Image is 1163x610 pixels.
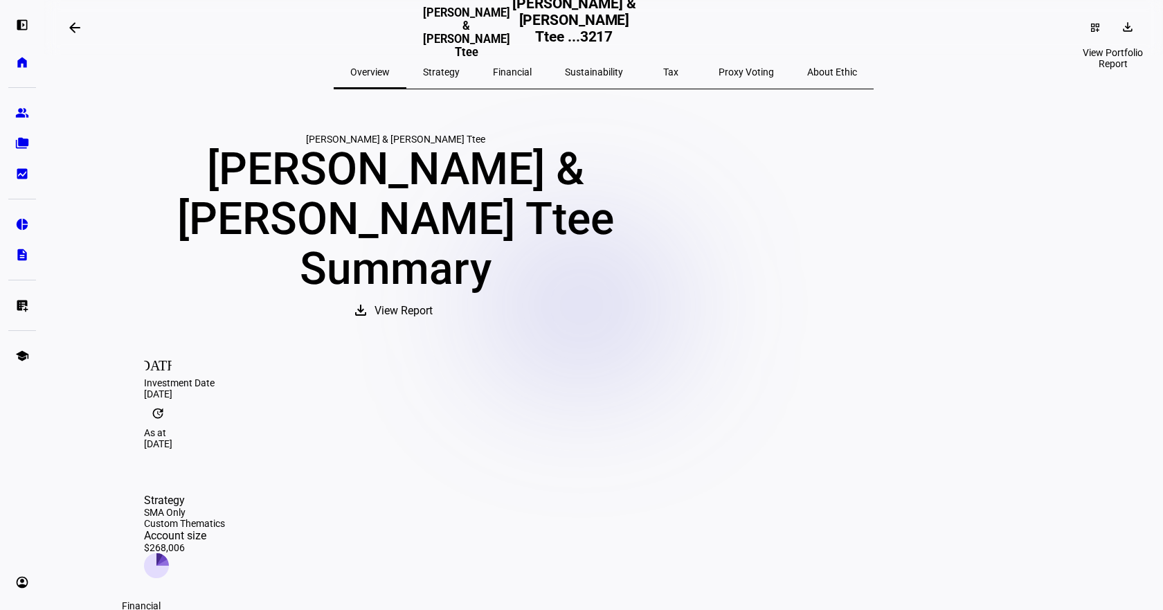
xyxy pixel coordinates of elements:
a: description [8,241,36,269]
span: About Ethic [807,67,857,77]
h3: [PERSON_NAME] & [PERSON_NAME] Ttee [423,6,510,59]
eth-mat-symbol: description [15,248,29,262]
eth-mat-symbol: left_panel_open [15,18,29,32]
button: View Report [339,294,452,328]
span: Proxy Voting [719,67,774,77]
eth-mat-symbol: folder_copy [15,136,29,150]
eth-mat-symbol: school [15,349,29,363]
div: Account size [144,529,225,542]
div: [DATE] [144,388,1063,400]
mat-icon: arrow_backwards [66,19,83,36]
span: View Report [375,294,433,328]
eth-mat-symbol: group [15,106,29,120]
div: View Portfolio Report [1063,44,1163,72]
a: home [8,48,36,76]
div: As at [144,427,1063,438]
div: Investment Date [144,377,1063,388]
span: Overview [350,67,390,77]
span: Tax [663,67,678,77]
div: [DATE] [144,438,1063,449]
mat-icon: dashboard_customize [1090,22,1101,33]
div: SMA Only [144,507,225,518]
mat-icon: [DATE] [144,350,172,377]
a: group [8,99,36,127]
a: folder_copy [8,129,36,157]
eth-mat-symbol: pie_chart [15,217,29,231]
eth-mat-symbol: list_alt_add [15,298,29,312]
div: Strategy [144,494,225,507]
mat-icon: update [144,400,172,427]
span: Strategy [423,67,460,77]
eth-mat-symbol: account_circle [15,575,29,589]
mat-icon: download [352,302,369,319]
eth-mat-symbol: home [15,55,29,69]
a: pie_chart [8,210,36,238]
span: Financial [493,67,532,77]
span: Sustainability [565,67,623,77]
mat-icon: download [1121,20,1135,34]
div: [PERSON_NAME] & [PERSON_NAME] Ttee Summary [122,145,669,294]
div: Custom Thematics [144,518,225,529]
div: $268,006 [144,542,225,553]
div: [PERSON_NAME] & [PERSON_NAME] Ttee [122,134,669,145]
eth-mat-symbol: bid_landscape [15,167,29,181]
a: bid_landscape [8,160,36,188]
